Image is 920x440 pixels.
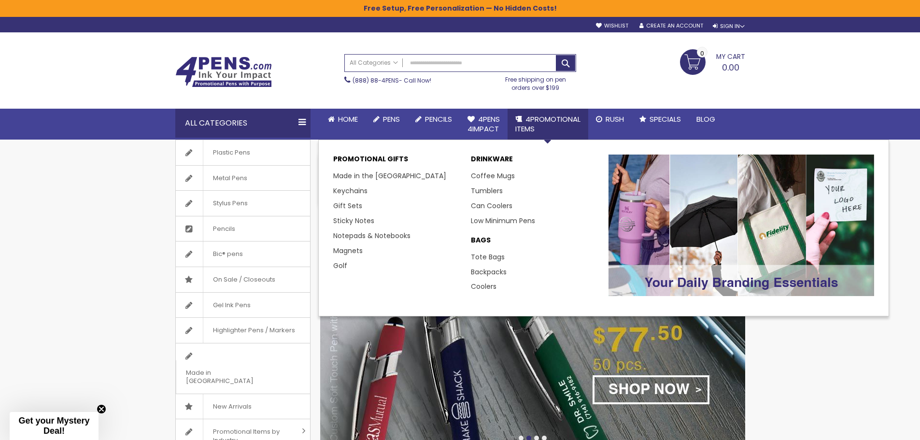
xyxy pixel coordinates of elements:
span: Bic® pens [203,241,253,267]
div: Get your Mystery Deal!Close teaser [10,412,99,440]
a: Gift Sets [333,201,362,211]
a: Specials [632,109,689,130]
a: 4PROMOTIONALITEMS [508,109,588,140]
a: Low Minimum Pens [471,216,535,226]
a: Tumblers [471,186,503,196]
img: Promotional-Pens [609,155,874,296]
div: Free shipping on pen orders over $199 [495,72,576,91]
span: All Categories [350,59,398,67]
span: 4PROMOTIONAL ITEMS [515,114,580,134]
a: Backpacks [471,267,507,277]
a: Pencils [408,109,460,130]
a: Metal Pens [176,166,310,191]
span: Gel Ink Pens [203,293,260,318]
a: Bic® pens [176,241,310,267]
a: 0.00 0 [680,49,745,73]
span: Pens [383,114,400,124]
span: Pencils [203,216,245,241]
span: Rush [606,114,624,124]
a: Notepads & Notebooks [333,231,410,241]
a: DRINKWARE [471,155,599,169]
iframe: Google Customer Reviews [840,414,920,440]
span: Get your Mystery Deal! [18,416,89,436]
a: Coolers [471,282,496,291]
a: Plastic Pens [176,140,310,165]
a: Made in the [GEOGRAPHIC_DATA] [333,171,446,181]
a: Gel Ink Pens [176,293,310,318]
a: Keychains [333,186,368,196]
span: Home [338,114,358,124]
a: Magnets [333,246,363,255]
span: On Sale / Closeouts [203,267,285,292]
a: Made in [GEOGRAPHIC_DATA] [176,343,310,394]
a: 4Pens4impact [460,109,508,140]
span: Made in [GEOGRAPHIC_DATA] [176,360,286,394]
a: New Arrivals [176,394,310,419]
a: Golf [333,261,347,270]
a: Coffee Mugs [471,171,515,181]
a: Blog [689,109,723,130]
button: Close teaser [97,404,106,414]
a: Create an Account [639,22,703,29]
span: 0 [700,49,704,58]
a: Home [320,109,366,130]
a: Can Coolers [471,201,512,211]
a: Tote Bags [471,252,505,262]
span: Pencils [425,114,452,124]
span: 0.00 [722,61,739,73]
a: BAGS [471,236,599,250]
span: Blog [696,114,715,124]
a: All Categories [345,55,403,71]
span: Plastic Pens [203,140,260,165]
div: All Categories [175,109,311,138]
a: Rush [588,109,632,130]
a: On Sale / Closeouts [176,267,310,292]
div: Sign In [713,23,745,30]
a: Highlighter Pens / Markers [176,318,310,343]
img: 4Pens Custom Pens and Promotional Products [175,57,272,87]
a: Sticky Notes [333,216,374,226]
a: Pencils [176,216,310,241]
a: Wishlist [596,22,628,29]
span: 4Pens 4impact [467,114,500,134]
span: - Call Now! [353,76,431,85]
a: Stylus Pens [176,191,310,216]
p: Promotional Gifts [333,155,461,169]
span: Stylus Pens [203,191,257,216]
span: Highlighter Pens / Markers [203,318,305,343]
span: Metal Pens [203,166,257,191]
a: Pens [366,109,408,130]
a: (888) 88-4PENS [353,76,399,85]
span: New Arrivals [203,394,261,419]
span: Specials [650,114,681,124]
